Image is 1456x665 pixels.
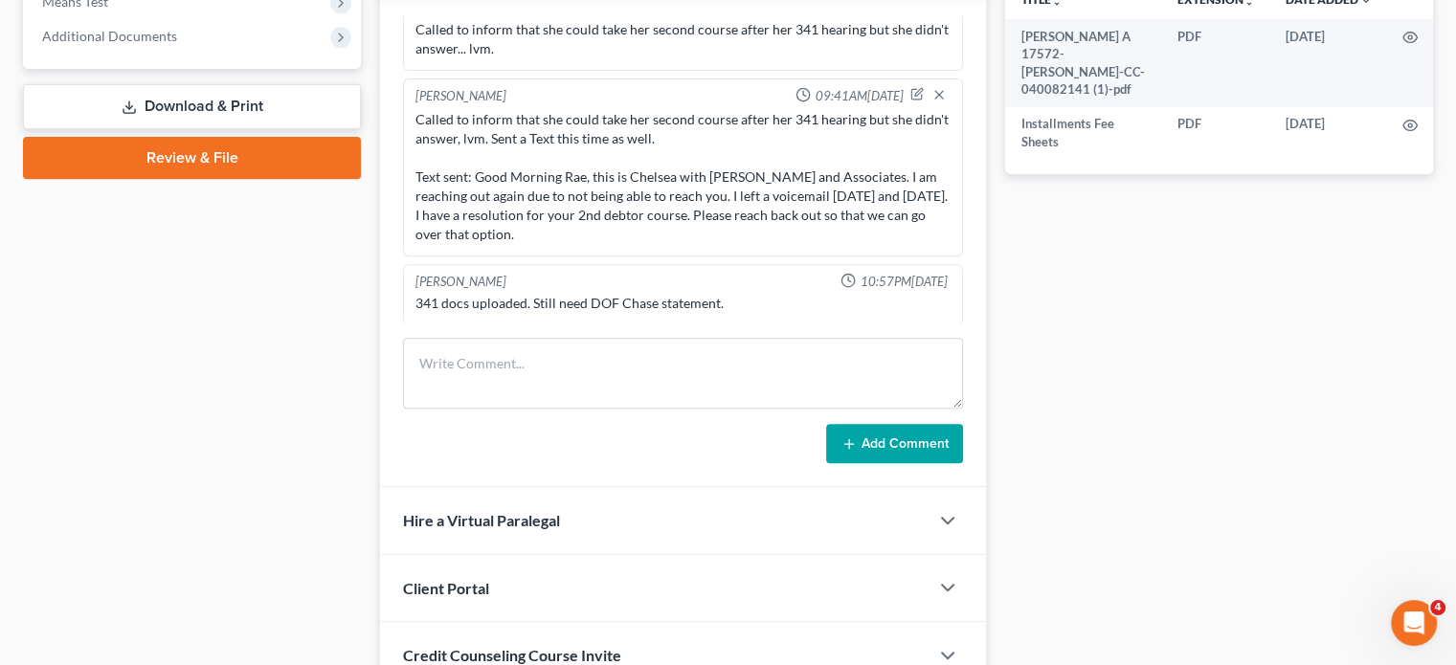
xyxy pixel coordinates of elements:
[415,294,951,313] div: 341 docs uploaded. Still need DOF Chase statement.
[1005,19,1162,107] td: [PERSON_NAME] A 17572-[PERSON_NAME]-CC-040082141 (1)-pdf
[403,646,621,664] span: Credit Counseling Course Invite
[860,273,947,291] span: 10:57PM[DATE]
[1162,107,1270,160] td: PDF
[23,84,361,129] a: Download & Print
[1430,600,1445,615] span: 4
[415,87,506,106] div: [PERSON_NAME]
[1270,19,1387,107] td: [DATE]
[415,110,951,244] div: Called to inform that she could take her second course after her 341 hearing but she didn't answe...
[403,579,489,597] span: Client Portal
[826,424,963,464] button: Add Comment
[415,20,951,58] div: Called to inform that she could take her second course after her 341 hearing but she didn't answe...
[403,511,560,529] span: Hire a Virtual Paralegal
[23,137,361,179] a: Review & File
[1162,19,1270,107] td: PDF
[1391,600,1437,646] iframe: Intercom live chat
[815,87,903,105] span: 09:41AM[DATE]
[415,273,506,291] div: [PERSON_NAME]
[1270,107,1387,160] td: [DATE]
[42,28,177,44] span: Additional Documents
[1005,107,1162,160] td: Installments Fee Sheets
